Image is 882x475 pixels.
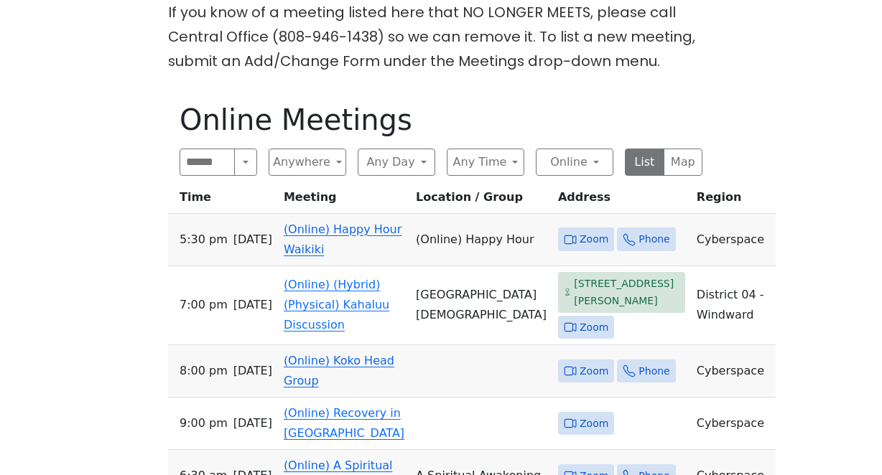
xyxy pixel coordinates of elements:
[536,149,613,176] button: Online
[168,187,278,214] th: Time
[580,319,608,337] span: Zoom
[358,149,435,176] button: Any Day
[284,278,389,331] a: (Online) (Hybrid) (Physical) Kahaluu Discussion
[691,266,776,346] td: District 04 - Windward
[580,362,608,380] span: Zoom
[284,406,404,440] a: (Online) Recovery in [GEOGRAPHIC_DATA]
[580,230,608,248] span: Zoom
[180,149,235,176] input: Search
[180,295,228,315] span: 7:00 PM
[691,214,776,266] td: Cyberspace
[639,230,669,248] span: Phone
[447,149,524,176] button: Any Time
[580,415,608,433] span: Zoom
[233,361,272,381] span: [DATE]
[410,187,552,214] th: Location / Group
[278,187,410,214] th: Meeting
[234,149,257,176] button: Search
[691,345,776,398] td: Cyberspace
[180,103,702,137] h1: Online Meetings
[180,413,228,433] span: 9:00 PM
[410,266,552,346] td: [GEOGRAPHIC_DATA][DEMOGRAPHIC_DATA]
[284,222,401,256] a: (Online) Happy Hour Waikiki
[625,149,664,176] button: List
[691,398,776,450] td: Cyberspace
[233,230,272,250] span: [DATE]
[664,149,703,176] button: Map
[410,214,552,266] td: (Online) Happy Hour
[574,275,679,310] span: [STREET_ADDRESS][PERSON_NAME]
[691,187,776,214] th: Region
[180,230,228,250] span: 5:30 PM
[639,362,669,380] span: Phone
[552,187,691,214] th: Address
[233,295,272,315] span: [DATE]
[180,361,228,381] span: 8:00 PM
[269,149,346,176] button: Anywhere
[233,413,272,433] span: [DATE]
[284,354,394,387] a: (Online) Koko Head Group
